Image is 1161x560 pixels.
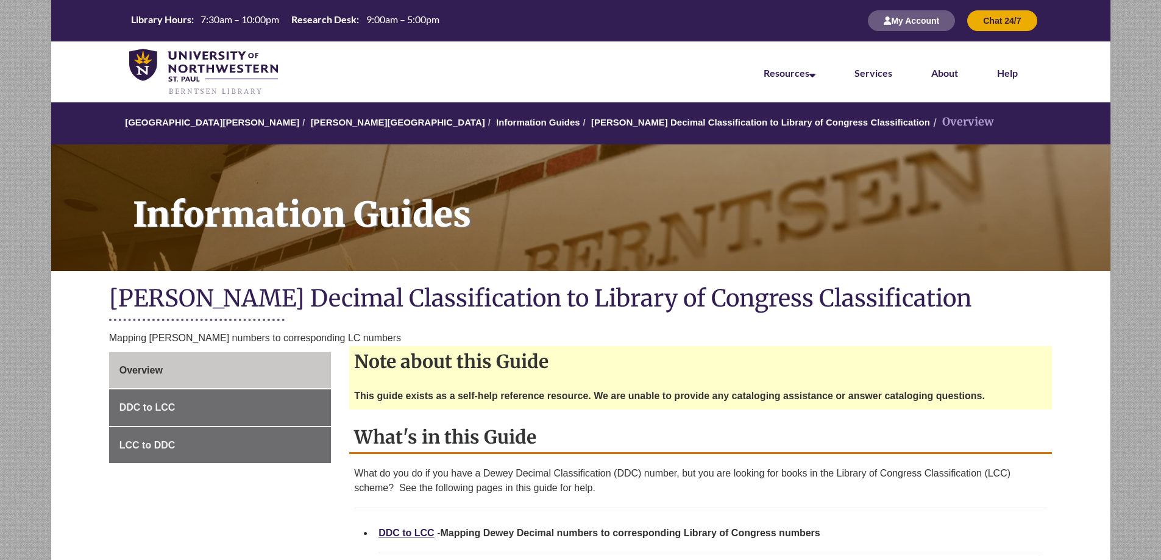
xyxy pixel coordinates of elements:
[109,427,331,464] a: LCC to DDC
[109,389,331,426] a: DDC to LCC
[366,13,439,25] span: 9:00am – 5:00pm
[354,391,985,401] strong: This guide exists as a self-help reference resource. We are unable to provide any cataloging assi...
[109,333,401,343] span: Mapping [PERSON_NAME] numbers to corresponding LC numbers
[930,113,993,131] li: Overview
[201,13,279,25] span: 7:30am – 10:00pm
[931,67,958,79] a: About
[109,283,1053,316] h1: [PERSON_NAME] Decimal Classification to Library of Congress Classification
[868,10,955,31] button: My Account
[109,352,331,464] div: Guide Page Menu
[126,13,196,26] th: Library Hours:
[440,528,820,538] strong: Mapping Dewey Decimal numbers to corresponding Library of Congress numbers
[286,13,361,26] th: Research Desk:
[119,402,176,413] span: DDC to LCC
[854,67,892,79] a: Services
[997,67,1018,79] a: Help
[868,15,955,26] a: My Account
[764,67,815,79] a: Resources
[119,440,176,450] span: LCC to DDC
[126,13,444,28] table: Hours Today
[349,422,1052,454] h2: What's in this Guide
[967,10,1037,31] button: Chat 24/7
[349,346,1052,377] h2: Note about this Guide
[967,15,1037,26] a: Chat 24/7
[496,117,580,127] a: Information Guides
[125,117,299,127] a: [GEOGRAPHIC_DATA][PERSON_NAME]
[119,144,1110,255] h1: Information Guides
[51,144,1110,271] a: Information Guides
[311,117,485,127] a: [PERSON_NAME][GEOGRAPHIC_DATA]
[109,352,331,389] a: Overview
[119,365,163,375] span: Overview
[126,13,444,29] a: Hours Today
[378,528,435,538] a: DDC to LCC
[591,117,930,127] a: [PERSON_NAME] Decimal Classification to Library of Congress Classification
[129,49,279,96] img: UNWSP Library Logo
[354,466,1047,495] p: What do you do if you have a Dewey Decimal Classification (DDC) number, but you are looking for b...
